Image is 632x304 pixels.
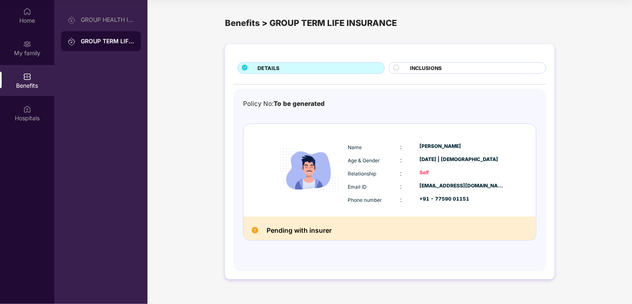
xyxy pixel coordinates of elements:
[348,184,367,190] span: Email ID
[420,143,505,150] div: [PERSON_NAME]
[243,99,325,109] div: Policy No:
[81,16,134,23] div: GROUP HEALTH INSURANCE
[420,195,505,203] div: +91 - 77590 01151
[400,157,402,164] span: :
[23,105,31,113] img: svg+xml;base64,PHN2ZyBpZD0iSG9zcGl0YWxzIiB4bWxucz0iaHR0cDovL3d3dy53My5vcmcvMjAwMC9zdmciIHdpZHRoPS...
[68,16,76,24] img: svg+xml;base64,PHN2ZyB3aWR0aD0iMjAiIGhlaWdodD0iMjAiIHZpZXdCb3g9IjAgMCAyMCAyMCIgZmlsbD0ibm9uZSIgeG...
[68,37,76,46] img: svg+xml;base64,PHN2ZyB3aWR0aD0iMjAiIGhlaWdodD0iMjAiIHZpZXdCb3g9IjAgMCAyMCAyMCIgZmlsbD0ibm9uZSIgeG...
[420,169,505,177] div: Self
[400,143,402,150] span: :
[348,197,382,203] span: Phone number
[420,156,505,164] div: [DATE] | [DEMOGRAPHIC_DATA]
[348,157,380,164] span: Age & Gender
[225,16,555,30] div: Benefits > GROUP TERM LIFE INSURANCE
[348,171,376,177] span: Relationship
[81,37,134,45] div: GROUP TERM LIFE INSURANCE
[400,196,402,203] span: :
[257,64,279,72] span: DETAILS
[410,64,442,72] span: INCLUSIONS
[267,225,332,236] h2: Pending with insurer
[23,72,31,81] img: svg+xml;base64,PHN2ZyBpZD0iQmVuZWZpdHMiIHhtbG5zPSJodHRwOi8vd3d3LnczLm9yZy8yMDAwL3N2ZyIgd2lkdGg9Ij...
[400,170,402,177] span: :
[252,227,258,234] img: Pending
[274,100,325,108] span: To be generated
[348,144,362,150] span: Name
[420,182,505,190] div: [EMAIL_ADDRESS][DOMAIN_NAME]
[400,183,402,190] span: :
[273,134,346,207] img: icon
[23,7,31,16] img: svg+xml;base64,PHN2ZyBpZD0iSG9tZSIgeG1sbnM9Imh0dHA6Ly93d3cudzMub3JnLzIwMDAvc3ZnIiB3aWR0aD0iMjAiIG...
[23,40,31,48] img: svg+xml;base64,PHN2ZyB3aWR0aD0iMjAiIGhlaWdodD0iMjAiIHZpZXdCb3g9IjAgMCAyMCAyMCIgZmlsbD0ibm9uZSIgeG...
